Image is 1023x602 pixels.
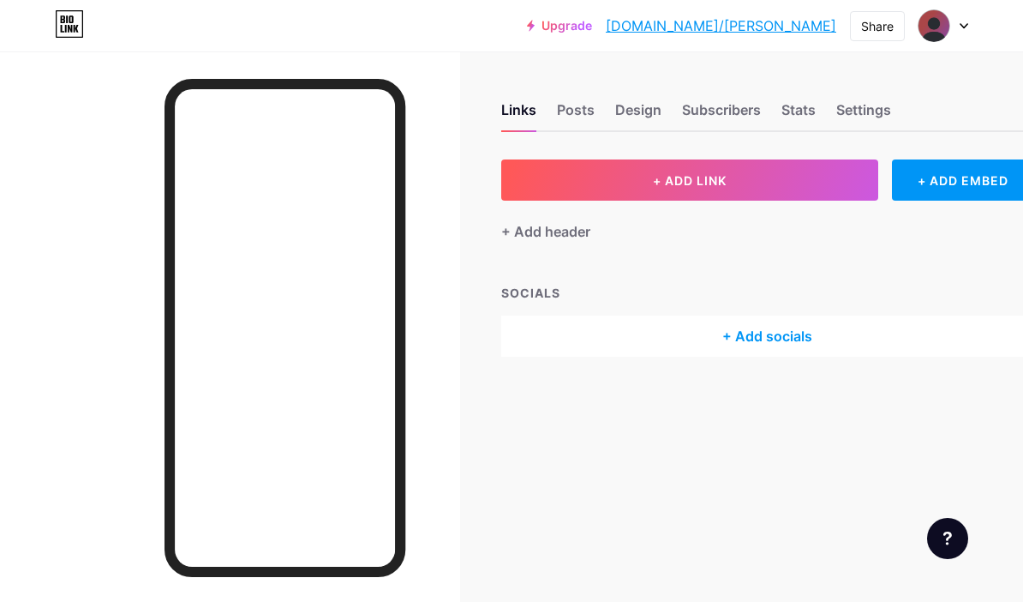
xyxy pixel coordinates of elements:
[653,173,727,188] span: + ADD LINK
[918,9,950,42] img: terri
[606,15,836,36] a: [DOMAIN_NAME]/[PERSON_NAME]
[501,99,536,130] div: Links
[501,221,590,242] div: + Add header
[501,160,878,201] button: + ADD LINK
[781,99,816,130] div: Stats
[557,99,595,130] div: Posts
[861,17,894,35] div: Share
[615,99,661,130] div: Design
[836,99,891,130] div: Settings
[527,19,592,33] a: Upgrade
[682,99,761,130] div: Subscribers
